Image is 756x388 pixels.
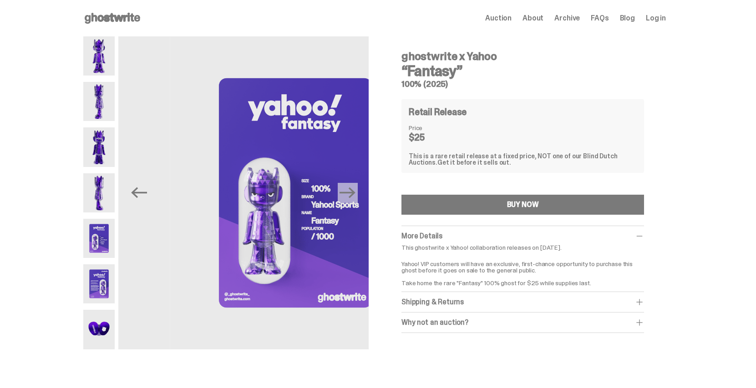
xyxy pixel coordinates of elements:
[83,36,115,76] img: Yahoo-HG---1.png
[83,127,115,166] img: Yahoo-HG---3.png
[83,82,115,121] img: Yahoo-HG---2.png
[83,310,115,349] img: Yahoo-HG---7.png
[646,15,666,22] a: Log in
[409,125,454,131] dt: Price
[409,107,467,116] h4: Retail Release
[338,183,358,203] button: Next
[83,173,115,212] img: Yahoo-HG---4.png
[507,201,539,208] div: BUY NOW
[83,219,115,258] img: Yahoo-HG---5.png
[437,158,511,166] span: Get it before it sells out.
[401,64,644,78] h3: “Fantasy”
[401,244,644,251] p: This ghostwrite x Yahoo! collaboration releases on [DATE].
[409,133,454,142] dd: $25
[401,297,644,307] div: Shipping & Returns
[591,15,609,22] a: FAQs
[401,318,644,327] div: Why not an auction?
[401,51,644,62] h4: ghostwrite x Yahoo
[401,231,442,241] span: More Details
[401,195,644,215] button: BUY NOW
[401,254,644,286] p: Yahoo! VIP customers will have an exclusive, first-chance opportunity to purchase this ghost befo...
[401,80,644,88] h5: 100% (2025)
[523,15,543,22] a: About
[485,15,512,22] a: Auction
[170,36,421,349] img: Yahoo-HG---5.png
[83,264,115,303] img: Yahoo-HG---6.png
[620,15,635,22] a: Blog
[554,15,580,22] a: Archive
[409,153,637,166] div: This is a rare retail release at a fixed price, NOT one of our Blind Dutch Auctions.
[129,183,149,203] button: Previous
